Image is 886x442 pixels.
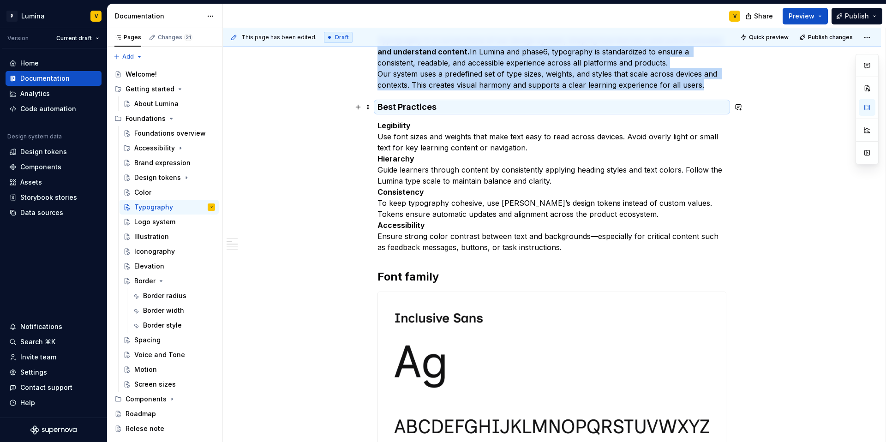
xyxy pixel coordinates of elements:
div: Typography [134,203,173,212]
strong: Consistency [377,187,424,197]
button: Publish changes [796,31,857,44]
strong: Hierarchy [377,154,414,163]
div: Border radius [143,291,186,300]
div: Roadmap [126,409,156,418]
div: Version [7,35,29,42]
a: Motion [120,362,219,377]
h4: Best Practices [377,102,726,113]
button: Share [741,8,779,24]
div: Settings [20,368,47,377]
button: Quick preview [737,31,793,44]
a: TypographyV [120,200,219,215]
div: Pages [114,34,141,41]
div: Foundations [126,114,166,123]
div: V [210,203,213,212]
div: Iconography [134,247,175,256]
div: Assets [20,178,42,187]
span: Share [754,12,773,21]
p: Use font sizes and weights that make text easy to read across devices. Avoid overly light or smal... [377,120,726,253]
a: Border [120,274,219,288]
a: Illustration [120,229,219,244]
a: Iconography [120,244,219,259]
a: Home [6,56,102,71]
div: Welcome! [126,70,157,79]
a: Analytics [6,86,102,101]
div: Getting started [126,84,174,94]
span: Draft [335,34,349,41]
div: Border style [143,321,182,330]
p: In Lumina and phase6, typography is standardized to ensure a consistent, readable, and accessible... [377,35,726,90]
div: Analytics [20,89,50,98]
div: Data sources [20,208,63,217]
a: Elevation [120,259,219,274]
a: Voice and Tone [120,347,219,362]
span: Quick preview [749,34,789,41]
div: Storybook stories [20,193,77,202]
div: Voice and Tone [134,350,185,359]
button: Add [111,50,145,63]
div: Foundations overview [134,129,206,138]
div: Spacing [134,335,161,345]
button: Publish [832,8,882,24]
a: Assets [6,175,102,190]
div: Help [20,398,35,407]
div: Design system data [7,133,62,140]
div: P [6,11,18,22]
a: Spacing [120,333,219,347]
strong: Legibility [377,121,411,130]
h2: Font family [377,269,726,284]
div: Components [126,394,167,404]
div: Documentation [20,74,70,83]
button: Contact support [6,380,102,395]
span: Publish changes [808,34,853,41]
div: Motion [134,365,157,374]
span: Add [122,53,134,60]
a: Invite team [6,350,102,364]
div: Search ⌘K [20,337,55,346]
a: Color [120,185,219,200]
a: Design tokens [120,170,219,185]
button: Search ⌘K [6,334,102,349]
a: Relese note [111,421,219,436]
svg: Supernova Logo [30,425,77,435]
div: Color [134,188,151,197]
div: Border [134,276,156,286]
div: Brand expression [134,158,191,167]
div: Invite team [20,352,56,362]
a: Roadmap [111,406,219,421]
a: Welcome! [111,67,219,82]
a: Storybook stories [6,190,102,205]
div: Logo system [134,217,175,227]
a: Border style [128,318,219,333]
a: Settings [6,365,102,380]
div: Home [20,59,39,68]
span: This page has been edited. [241,34,317,41]
a: Data sources [6,205,102,220]
div: Relese note [126,424,164,433]
a: About Lumina [120,96,219,111]
span: Preview [789,12,814,21]
a: Foundations overview [120,126,219,141]
div: Changes [158,34,192,41]
div: About Lumina [134,99,179,108]
button: Help [6,395,102,410]
button: Current draft [52,32,103,45]
div: Design tokens [20,147,67,156]
a: Components [6,160,102,174]
div: Components [20,162,61,172]
a: Screen sizes [120,377,219,392]
div: Screen sizes [134,380,176,389]
a: Documentation [6,71,102,86]
div: Page tree [111,67,219,436]
div: Border width [143,306,184,315]
div: Lumina [21,12,45,21]
div: Components [111,392,219,406]
div: Documentation [115,12,202,21]
div: Accessibility [120,141,219,155]
div: Getting started [111,82,219,96]
span: Publish [845,12,869,21]
button: PLuminaV [2,6,105,26]
div: Illustration [134,232,169,241]
a: Design tokens [6,144,102,159]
